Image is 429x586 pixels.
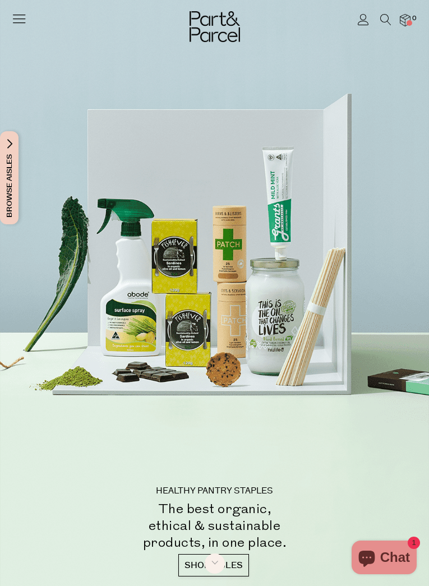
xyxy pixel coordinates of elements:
[400,14,410,26] a: 0
[190,11,240,42] img: Part&Parcel
[348,541,420,577] inbox-online-store-chat: Shopify online store chat
[143,501,287,551] h2: The best organic, ethical & sustainable products, in one place.
[178,554,249,576] a: SHOP AISLES
[409,13,419,24] span: 0
[3,131,16,224] span: Browse Aisles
